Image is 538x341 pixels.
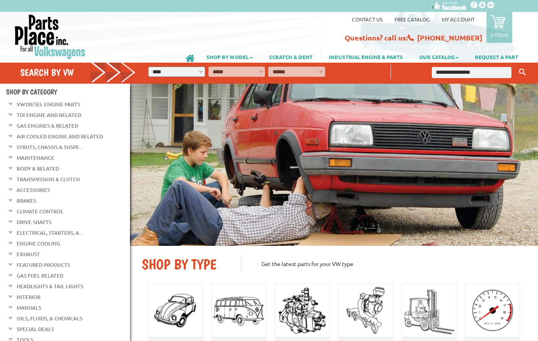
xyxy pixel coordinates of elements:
[17,206,63,216] a: Climate Control
[442,16,475,23] a: My Account
[17,313,82,324] a: Oils, Fluids, & Chemicals
[20,67,136,78] h4: Search by VW
[17,292,40,302] a: Interior
[352,16,383,23] a: Contact us
[466,288,519,333] img: Gas
[275,285,329,336] img: Diesel
[17,99,80,109] a: VW Diesel Engine Parts
[17,217,52,227] a: Drive Shafts
[490,31,508,38] p: 0 items
[321,50,411,63] a: INDUSTRIAL ENGINE & PARTS
[17,238,60,249] a: Engine Cooling
[212,295,266,327] img: Bus
[130,84,538,246] img: First slide [900x500]
[261,50,321,63] a: SCRATCH & DENT
[395,16,430,23] a: Free Catalog
[17,249,40,259] a: Exhaust
[17,142,83,152] a: Struts, Chassis & Suspe...
[149,293,202,329] img: Beatle
[198,50,261,63] a: SHOP BY MODEL
[17,121,78,131] a: Gas Engines & Related
[486,12,512,43] a: 0 items
[17,131,103,142] a: Air Cooled Engine and Related
[17,185,50,195] a: Accessories
[17,163,59,174] a: Body & Related
[17,195,36,206] a: Brakes
[17,174,80,184] a: Transmission & Clutch
[340,284,391,337] img: TDI
[17,153,54,163] a: Maintenance
[17,270,63,281] a: Gas Fuel Related
[17,303,41,313] a: Manuals
[17,281,83,291] a: Headlights & Tail Lights
[17,228,83,238] a: Electrical, Starters, &...
[17,260,70,270] a: Featured Products
[241,256,526,272] p: Get the latest parts for your VW type
[142,256,229,273] h2: SHOP BY TYPE
[402,285,456,337] img: Forklift
[467,50,526,63] a: REQUEST A PART
[6,88,130,96] h4: Shop By Category
[17,324,54,334] a: Special Deals
[517,66,528,79] button: Keyword Search
[17,110,81,120] a: TDI Engine and Related
[411,50,467,63] a: OUR CATALOG
[14,14,86,59] img: Parts Place Inc!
